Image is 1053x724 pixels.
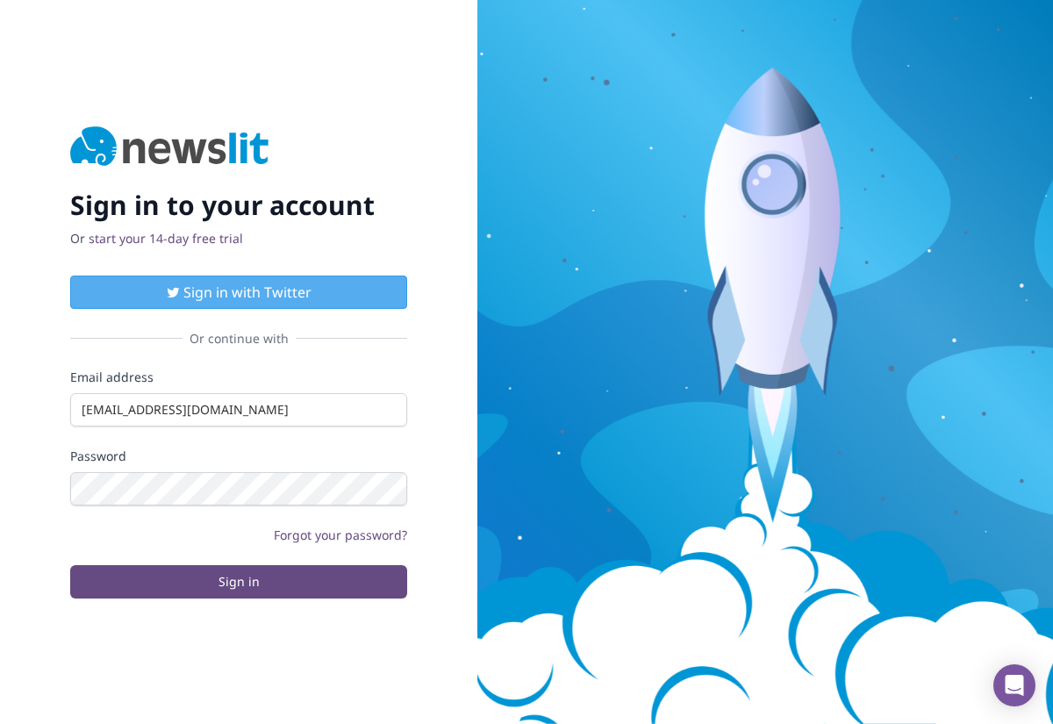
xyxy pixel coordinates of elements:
[70,276,407,309] button: Sign in with Twitter
[993,664,1035,706] div: Open Intercom Messenger
[89,230,243,247] a: start your 14-day free trial
[274,527,407,543] a: Forgot your password?
[183,330,296,348] span: Or continue with
[70,190,407,221] h2: Sign in to your account
[70,448,407,465] label: Password
[70,565,407,599] button: Sign in
[70,230,407,247] p: Or
[70,369,407,386] label: Email address
[70,126,269,168] img: Newslit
